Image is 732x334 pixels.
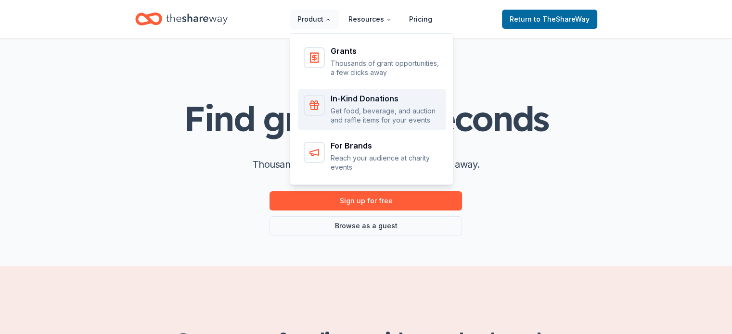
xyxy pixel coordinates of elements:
h1: Find grants, in seconds [184,99,548,137]
div: For Brands [331,142,440,149]
p: Reach your audience at charity events [331,153,440,172]
a: GrantsThousands of grant opportunities, a few clicks away [298,41,446,83]
nav: Main [290,8,440,30]
div: In-Kind Donations [331,95,440,102]
a: Pricing [401,10,440,29]
span: Return [510,13,590,25]
button: Resources [341,10,399,29]
a: Returnto TheShareWay [502,10,597,29]
p: Get food, beverage, and auction and raffle items for your events [331,106,440,125]
p: Thousands of grant opportunities, a few clicks away [331,59,440,77]
a: Sign up for free [270,191,462,210]
div: Product [290,34,454,186]
a: In-Kind DonationsGet food, beverage, and auction and raffle items for your events [298,89,446,131]
a: Browse as a guest [270,216,462,235]
button: Product [290,10,339,29]
div: Grants [331,47,440,55]
span: to TheShareWay [534,15,590,23]
a: For BrandsReach your audience at charity events [298,136,446,178]
p: Thousands of grant opportunities, a few clicks away. [252,157,479,172]
a: Home [135,8,228,30]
